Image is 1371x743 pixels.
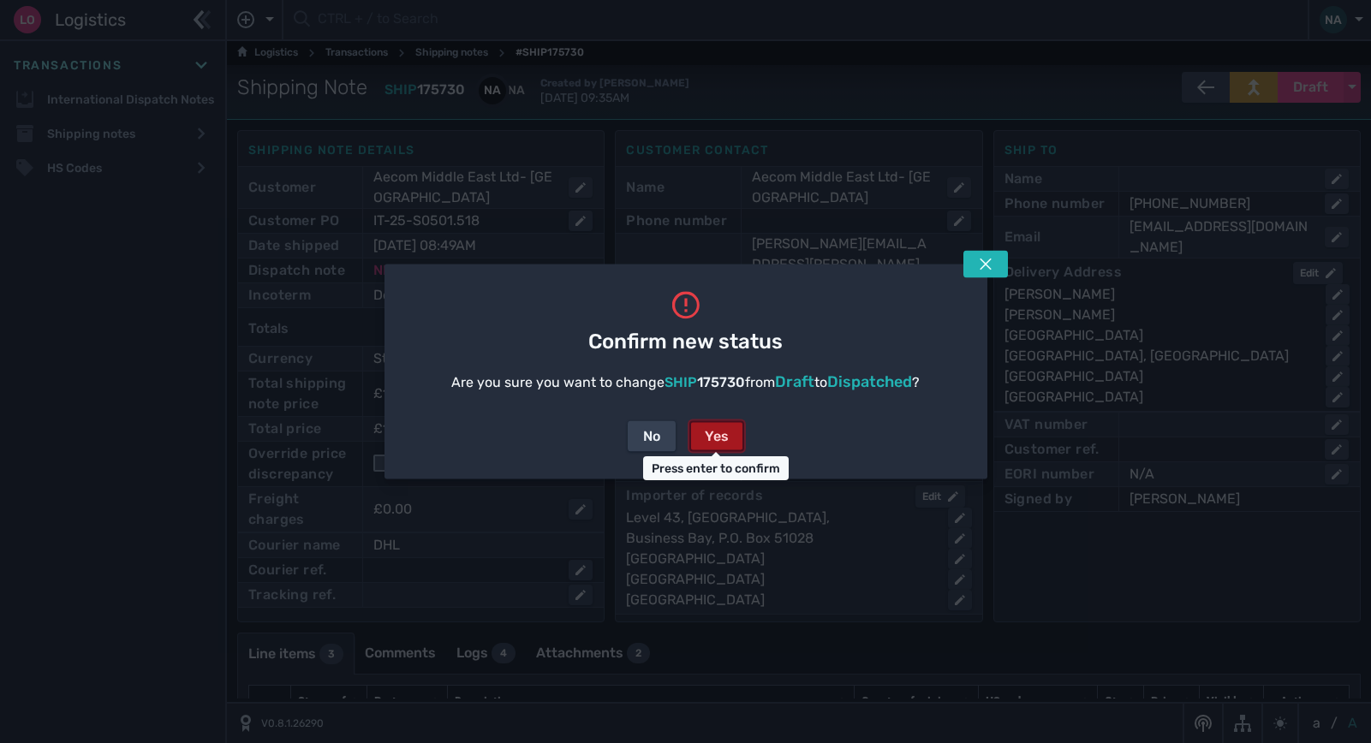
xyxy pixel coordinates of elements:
[827,372,912,391] span: Dispatched
[775,372,814,391] span: Draft
[697,374,745,390] span: 175730
[689,421,744,452] button: Yes
[628,421,676,452] button: No
[963,251,1008,278] button: Tap escape key to close
[451,371,920,394] div: Are you sure you want to change from to ?
[643,426,660,447] div: No
[588,326,783,357] span: Confirm new status
[705,426,729,447] div: Yes
[643,456,789,480] div: Press enter to confirm
[665,374,697,390] span: SHIP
